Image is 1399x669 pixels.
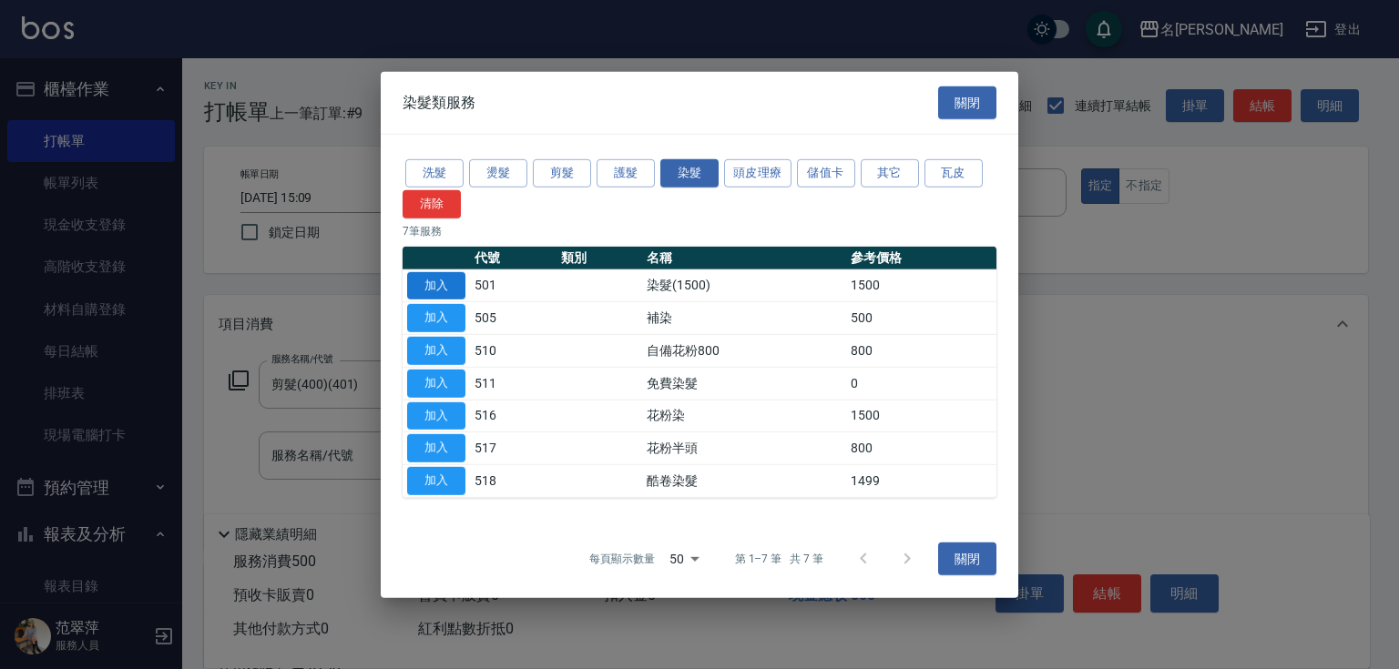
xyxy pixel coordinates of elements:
[403,190,461,218] button: 清除
[724,159,791,188] button: 頭皮理療
[470,302,557,335] td: 505
[642,302,846,335] td: 補染
[924,159,983,188] button: 瓦皮
[589,551,655,567] p: 每頁顯示數量
[846,367,996,400] td: 0
[735,551,823,567] p: 第 1–7 筆 共 7 筆
[642,464,846,497] td: 酷卷染髮
[557,246,643,269] th: 類別
[642,334,846,367] td: 自備花粉800
[470,246,557,269] th: 代號
[846,334,996,367] td: 800
[797,159,855,188] button: 儲值卡
[846,432,996,465] td: 800
[642,400,846,432] td: 花粉染
[470,464,557,497] td: 518
[642,432,846,465] td: 花粉半頭
[470,367,557,400] td: 511
[846,400,996,432] td: 1500
[405,159,464,188] button: 洗髮
[407,370,465,398] button: 加入
[938,86,996,119] button: 關閉
[403,94,475,112] span: 染髮類服務
[846,269,996,302] td: 1500
[846,464,996,497] td: 1499
[846,246,996,269] th: 參考價格
[597,159,655,188] button: 護髮
[938,542,996,575] button: 關閉
[662,534,706,583] div: 50
[861,159,919,188] button: 其它
[470,432,557,465] td: 517
[642,269,846,302] td: 染髮(1500)
[470,269,557,302] td: 501
[407,304,465,332] button: 加入
[470,400,557,432] td: 516
[469,159,527,188] button: 燙髮
[407,434,465,462] button: 加入
[407,271,465,299] button: 加入
[407,337,465,365] button: 加入
[533,159,591,188] button: 剪髮
[407,467,465,495] button: 加入
[660,159,719,188] button: 染髮
[642,246,846,269] th: 名稱
[407,401,465,430] button: 加入
[470,334,557,367] td: 510
[846,302,996,335] td: 500
[403,222,996,238] p: 7 筆服務
[642,367,846,400] td: 免費染髮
